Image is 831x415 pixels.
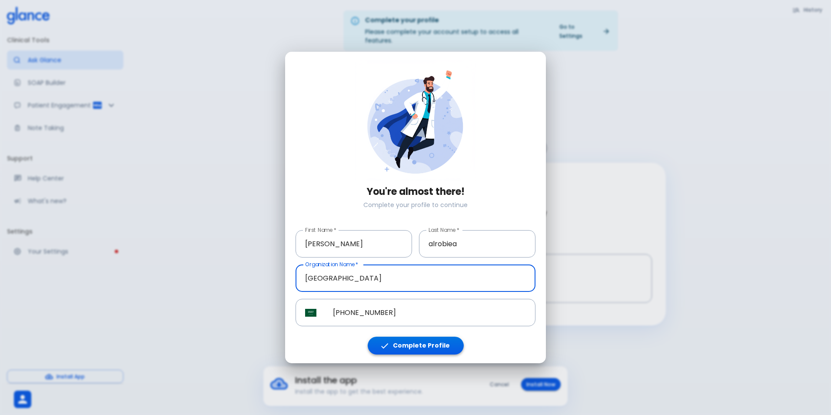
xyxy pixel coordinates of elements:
[305,226,336,234] label: First Name
[305,309,316,317] img: Saudi Arabia
[356,60,475,181] img: doctor
[368,337,464,355] button: Complete Profile
[305,261,358,268] label: Organization Name
[302,304,320,322] button: Select country
[296,186,535,197] h3: You're almost there!
[419,230,535,258] input: Enter your last name
[429,226,459,234] label: Last Name
[296,201,535,209] p: Complete your profile to continue
[296,230,412,258] input: Enter your first name
[323,299,535,326] input: Phone Number
[296,264,535,292] input: Enter your organization name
